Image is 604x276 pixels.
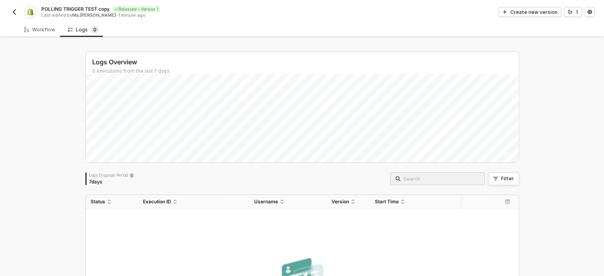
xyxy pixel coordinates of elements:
th: Execution ID [138,195,249,209]
span: icon-settings [587,10,592,14]
div: Logs Disposal Period [89,172,134,178]
th: Version [327,195,370,209]
span: Version [332,199,349,205]
th: Start Time [370,195,463,209]
button: Create new version [499,7,561,17]
span: Execution ID [143,199,171,205]
input: Search [403,174,480,183]
button: Filter [488,172,519,185]
div: Workflow [24,27,55,33]
sup: 0 [91,26,99,34]
img: integration-icon [27,8,33,15]
span: Status [91,199,105,205]
div: Create new version [510,9,558,15]
button: 1 [564,7,582,17]
th: Status [86,195,138,209]
span: icon-play [502,10,507,14]
div: Logs Overview [92,58,519,66]
div: Last edited by - 1 minute ago [41,12,301,18]
span: icon-versioning [568,10,573,14]
div: Filter [501,176,514,182]
div: Logs [68,26,99,34]
div: 1 [576,9,578,15]
div: 0 executions from the last 7 days [92,68,519,74]
button: back [10,7,19,17]
div: 7 days [89,179,134,185]
span: Ma.[PERSON_NAME] [72,12,116,18]
th: Username [249,195,327,209]
img: back [11,9,17,15]
span: Start Time [375,199,399,205]
div: Released • Version 1 [113,6,160,12]
span: Username [254,199,278,205]
span: POLLING TRIGGER TEST copy [41,6,110,12]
